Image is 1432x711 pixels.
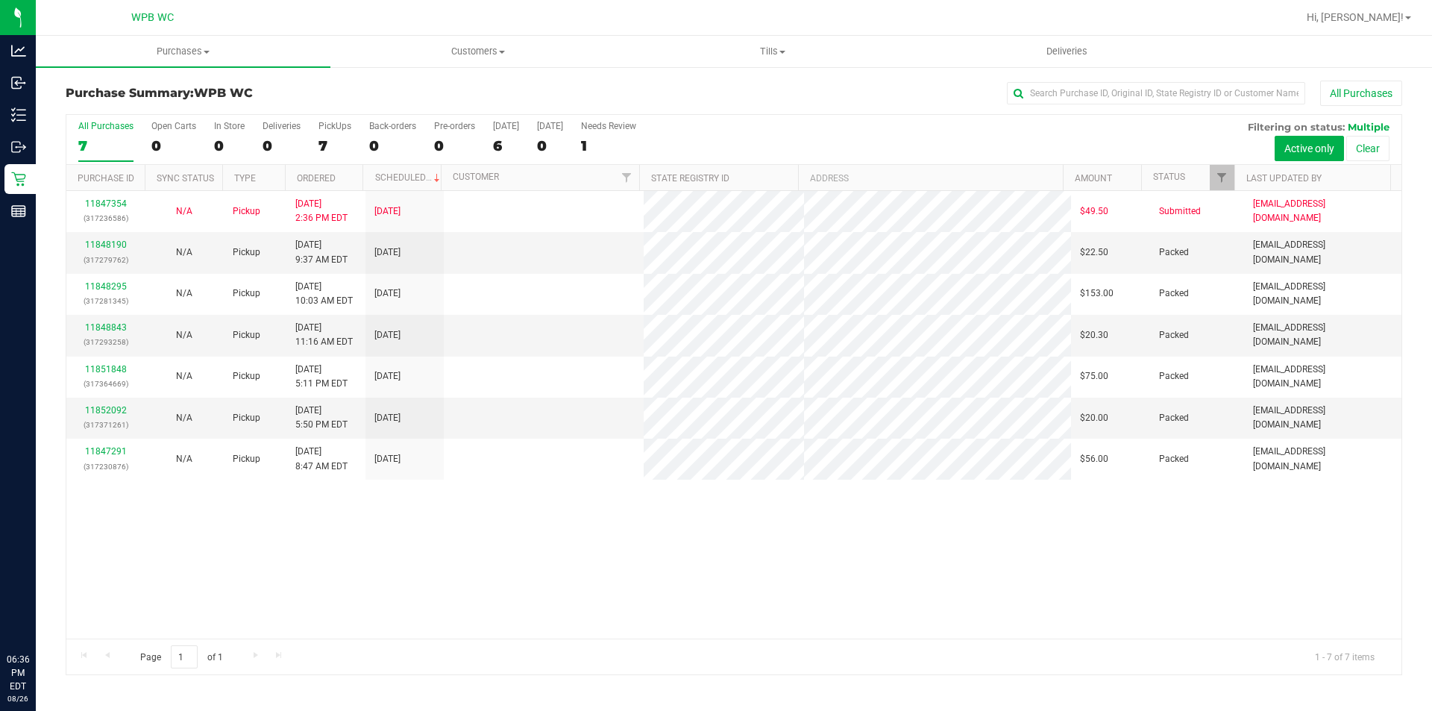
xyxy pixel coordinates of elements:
[11,204,26,219] inline-svg: Reports
[176,206,192,216] span: Not Applicable
[1303,645,1387,668] span: 1 - 7 of 7 items
[131,11,174,24] span: WPB WC
[1159,286,1189,301] span: Packed
[234,173,256,184] a: Type
[374,411,401,425] span: [DATE]
[85,446,127,457] a: 11847291
[374,245,401,260] span: [DATE]
[1080,452,1108,466] span: $56.00
[36,36,330,67] a: Purchases
[11,140,26,154] inline-svg: Outbound
[295,197,348,225] span: [DATE] 2:36 PM EDT
[171,645,198,668] input: 1
[11,75,26,90] inline-svg: Inbound
[176,247,192,257] span: Not Applicable
[374,452,401,466] span: [DATE]
[295,280,353,308] span: [DATE] 10:03 AM EDT
[1253,197,1392,225] span: [EMAIL_ADDRESS][DOMAIN_NAME]
[194,86,253,100] span: WPB WC
[1246,173,1322,184] a: Last Updated By
[157,173,214,184] a: Sync Status
[176,413,192,423] span: Not Applicable
[176,369,192,383] button: N/A
[176,454,192,464] span: Not Applicable
[1026,45,1108,58] span: Deliveries
[798,165,1063,191] th: Address
[233,328,260,342] span: Pickup
[75,294,136,308] p: (317281345)
[434,121,475,131] div: Pre-orders
[1159,204,1201,219] span: Submitted
[1307,11,1404,23] span: Hi, [PERSON_NAME]!
[214,121,245,131] div: In Store
[625,36,920,67] a: Tills
[15,592,60,636] iframe: Resource center
[375,172,443,183] a: Scheduled
[295,404,348,432] span: [DATE] 5:50 PM EDT
[295,445,348,473] span: [DATE] 8:47 AM EDT
[176,411,192,425] button: N/A
[75,377,136,391] p: (317364669)
[626,45,919,58] span: Tills
[1159,411,1189,425] span: Packed
[176,328,192,342] button: N/A
[1080,245,1108,260] span: $22.50
[651,173,729,184] a: State Registry ID
[331,45,624,58] span: Customers
[233,204,260,219] span: Pickup
[1159,245,1189,260] span: Packed
[369,137,416,154] div: 0
[369,121,416,131] div: Back-orders
[295,321,353,349] span: [DATE] 11:16 AM EDT
[233,411,260,425] span: Pickup
[1159,369,1189,383] span: Packed
[297,173,336,184] a: Ordered
[1346,136,1389,161] button: Clear
[374,286,401,301] span: [DATE]
[11,107,26,122] inline-svg: Inventory
[151,137,196,154] div: 0
[1253,238,1392,266] span: [EMAIL_ADDRESS][DOMAIN_NAME]
[176,204,192,219] button: N/A
[233,286,260,301] span: Pickup
[374,204,401,219] span: [DATE]
[263,121,301,131] div: Deliveries
[1075,173,1112,184] a: Amount
[85,364,127,375] a: 11851848
[263,137,301,154] div: 0
[1253,363,1392,391] span: [EMAIL_ADDRESS][DOMAIN_NAME]
[1080,328,1108,342] span: $20.30
[176,288,192,298] span: Not Applicable
[75,253,136,267] p: (317279762)
[920,36,1214,67] a: Deliveries
[318,121,351,131] div: PickUps
[1253,321,1392,349] span: [EMAIL_ADDRESS][DOMAIN_NAME]
[85,322,127,333] a: 11848843
[7,653,29,693] p: 06:36 PM EDT
[176,371,192,381] span: Not Applicable
[1153,172,1185,182] a: Status
[295,363,348,391] span: [DATE] 5:11 PM EDT
[1253,280,1392,308] span: [EMAIL_ADDRESS][DOMAIN_NAME]
[233,245,260,260] span: Pickup
[1080,204,1108,219] span: $49.50
[1007,82,1305,104] input: Search Purchase ID, Original ID, State Registry ID or Customer Name...
[233,452,260,466] span: Pickup
[176,286,192,301] button: N/A
[493,137,519,154] div: 6
[214,137,245,154] div: 0
[75,460,136,474] p: (317230876)
[7,693,29,704] p: 08/26
[537,121,563,131] div: [DATE]
[295,238,348,266] span: [DATE] 9:37 AM EDT
[66,87,511,100] h3: Purchase Summary:
[374,369,401,383] span: [DATE]
[78,121,134,131] div: All Purchases
[1080,369,1108,383] span: $75.00
[1253,445,1392,473] span: [EMAIL_ADDRESS][DOMAIN_NAME]
[581,121,636,131] div: Needs Review
[78,137,134,154] div: 7
[233,369,260,383] span: Pickup
[1275,136,1344,161] button: Active only
[85,281,127,292] a: 11848295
